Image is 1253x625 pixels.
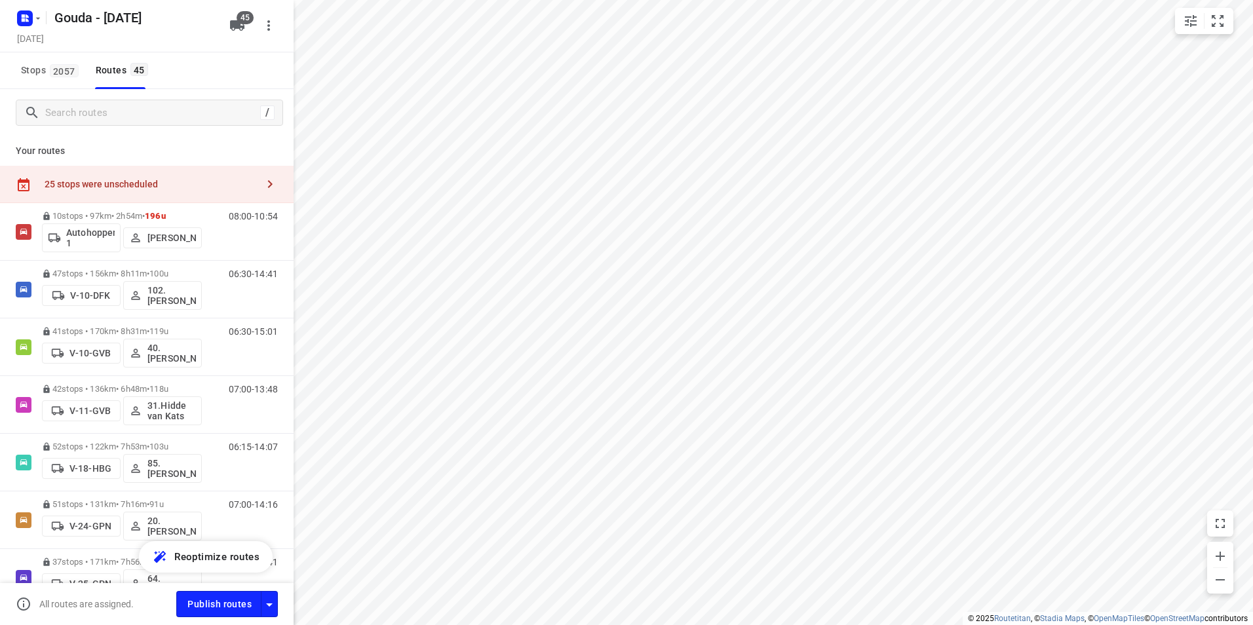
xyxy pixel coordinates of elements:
[42,211,202,221] p: 10 stops • 97km • 2h54m
[229,326,278,337] p: 06:30-15:01
[45,103,260,123] input: Search routes
[147,400,196,421] p: 31.Hidde van Kats
[69,463,111,474] p: V-18-HBG
[147,326,149,336] span: •
[1178,8,1204,34] button: Map settings
[69,406,111,416] p: V-11-GVB
[147,516,196,537] p: 20.[PERSON_NAME]
[147,442,149,451] span: •
[187,596,252,613] span: Publish routes
[256,12,282,39] button: More
[1040,614,1085,623] a: Stadia Maps
[229,384,278,394] p: 07:00-13:48
[1094,614,1144,623] a: OpenMapTiles
[147,285,196,306] p: 102.[PERSON_NAME]
[994,614,1031,623] a: Routetitan
[42,285,121,306] button: V-10-DFK
[42,516,121,537] button: V-24-GPN
[50,64,79,77] span: 2057
[69,521,111,531] p: V-24-GPN
[42,400,121,421] button: V-11-GVB
[42,442,202,451] p: 52 stops • 122km • 7h53m
[96,62,152,79] div: Routes
[16,144,278,158] p: Your routes
[130,63,148,76] span: 45
[229,211,278,221] p: 08:00-10:54
[149,269,168,278] span: 100u
[42,557,202,567] p: 37 stops • 171km • 7h56m
[147,384,149,394] span: •
[139,541,273,573] button: Reoptimize routes
[1205,8,1231,34] button: Fit zoom
[123,396,202,425] button: 31.Hidde van Kats
[42,384,202,394] p: 42 stops • 136km • 6h48m
[49,7,219,28] h5: Rename
[123,227,202,248] button: [PERSON_NAME]
[42,269,202,278] p: 47 stops • 156km • 8h11m
[149,384,168,394] span: 118u
[147,458,196,479] p: 85.[PERSON_NAME]
[237,11,254,24] span: 45
[224,12,250,39] button: 45
[149,499,163,509] span: 91u
[1175,8,1233,34] div: small contained button group
[260,105,275,120] div: /
[42,326,202,336] p: 41 stops • 170km • 8h31m
[147,573,196,594] p: 64. [PERSON_NAME]
[176,591,261,616] button: Publish routes
[42,223,121,252] button: Autohopper 1
[69,578,111,589] p: V-25-GPN
[70,290,110,301] p: V-10-DFK
[123,281,202,310] button: 102.[PERSON_NAME]
[149,326,168,336] span: 119u
[147,343,196,364] p: 40.[PERSON_NAME]
[174,548,260,565] span: Reoptimize routes
[147,233,196,243] p: [PERSON_NAME]
[229,269,278,279] p: 06:30-14:41
[123,512,202,540] button: 20.[PERSON_NAME]
[42,573,121,594] button: V-25-GPN
[21,62,83,79] span: Stops
[69,348,111,358] p: V-10-GVB
[42,343,121,364] button: V-10-GVB
[968,614,1248,623] li: © 2025 , © , © © contributors
[12,31,49,46] h5: Project date
[149,442,168,451] span: 103u
[66,227,115,248] p: Autohopper 1
[229,442,278,452] p: 06:15-14:07
[229,499,278,510] p: 07:00-14:16
[42,458,121,479] button: V-18-HBG
[39,599,134,609] p: All routes are assigned.
[142,211,145,221] span: •
[145,211,166,221] span: 196u
[147,269,149,278] span: •
[261,596,277,612] div: Driver app settings
[45,179,257,189] div: 25 stops were unscheduled
[1150,614,1205,623] a: OpenStreetMap
[123,454,202,483] button: 85.[PERSON_NAME]
[123,339,202,368] button: 40.[PERSON_NAME]
[42,499,202,509] p: 51 stops • 131km • 7h16m
[147,499,149,509] span: •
